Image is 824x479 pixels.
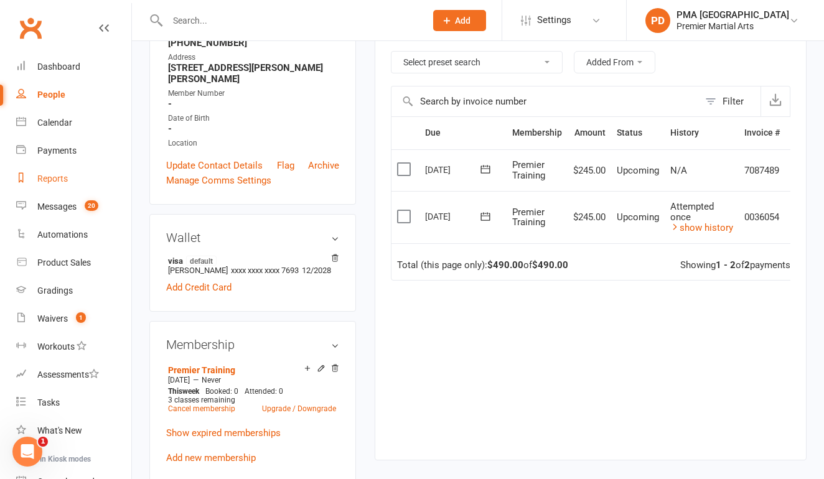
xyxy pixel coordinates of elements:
div: Total (this page only): of [397,260,568,271]
a: Archive [308,158,339,173]
span: Attempted once [670,201,714,223]
span: Upcoming [617,165,659,176]
a: Dashboard [16,53,131,81]
th: History [665,117,739,149]
div: Calendar [37,118,72,128]
a: show history [670,222,733,233]
span: Premier Training [512,159,545,181]
div: Automations [37,230,88,240]
div: Member Number [168,88,339,100]
button: Filter [699,86,761,116]
a: Update Contact Details [166,158,263,173]
strong: 1 - 2 [716,259,736,271]
a: Upgrade / Downgrade [262,404,336,413]
strong: - [168,123,339,134]
div: [DATE] [425,207,482,226]
div: week [165,387,202,396]
a: Cancel membership [168,404,235,413]
span: Upcoming [617,212,659,223]
div: Showing of payments [680,260,790,271]
th: Invoice # [739,117,785,149]
div: Tasks [37,398,60,407]
span: 12/2028 [302,266,331,275]
div: Premier Martial Arts [677,21,789,32]
div: Waivers [37,314,68,323]
span: 1 [76,312,86,323]
div: Filter [723,94,744,109]
iframe: Intercom live chat [12,437,42,467]
span: 3 classes remaining [168,396,235,404]
strong: visa [168,256,333,266]
span: Premier Training [512,207,545,228]
th: Status [611,117,665,149]
h3: Wallet [166,231,339,244]
td: 0036054 [739,191,785,243]
span: N/A [670,165,687,176]
div: Reports [37,174,68,184]
span: 20 [85,200,98,211]
a: Calendar [16,109,131,137]
span: default [186,256,217,266]
div: [DATE] [425,160,482,179]
span: Attended: 0 [245,387,283,396]
span: Booked: 0 [205,387,238,396]
div: What's New [37,426,82,435]
span: 1 [38,437,48,447]
a: Flag [277,158,294,173]
strong: 2 [744,259,750,271]
a: What's New [16,417,131,445]
a: Product Sales [16,249,131,277]
strong: [STREET_ADDRESS][PERSON_NAME][PERSON_NAME] [168,62,339,85]
div: Dashboard [37,62,80,72]
input: Search by invoice number [391,86,699,116]
th: Due [419,117,507,149]
a: Premier Training [168,365,235,375]
a: Clubworx [15,12,46,44]
a: Payments [16,137,131,165]
strong: $490.00 [487,259,523,271]
div: PD [645,8,670,33]
input: Search... [164,12,417,29]
a: Reports [16,165,131,193]
span: Never [202,376,221,384]
span: Settings [537,6,571,34]
div: Workouts [37,342,75,351]
a: Waivers 1 [16,305,131,333]
strong: - [168,98,339,109]
span: xxxx xxxx xxxx 7693 [231,266,299,275]
a: Automations [16,221,131,249]
div: — [165,375,339,385]
div: Gradings [37,286,73,295]
span: This [168,387,182,396]
td: 7087489 [739,149,785,192]
h3: Membership [166,338,339,351]
a: Workouts [16,333,131,361]
a: Messages 20 [16,193,131,221]
th: Membership [507,117,568,149]
a: Show expired memberships [166,427,281,439]
li: [PERSON_NAME] [166,254,339,277]
span: [DATE] [168,376,190,384]
td: $245.00 [568,191,611,243]
a: Add new membership [166,452,256,463]
td: $245.00 [568,149,611,192]
div: Location [168,137,339,149]
div: PMA [GEOGRAPHIC_DATA] [677,9,789,21]
div: Product Sales [37,258,91,267]
a: Manage Comms Settings [166,173,271,188]
strong: [PHONE_NUMBER] [168,37,339,49]
strong: $490.00 [532,259,568,271]
a: Tasks [16,389,131,417]
a: Gradings [16,277,131,305]
span: Add [455,16,471,26]
a: Add Credit Card [166,280,232,295]
div: Date of Birth [168,113,339,124]
div: Assessments [37,370,99,379]
th: Amount [568,117,611,149]
a: People [16,81,131,109]
div: Address [168,52,339,63]
a: Assessments [16,361,131,389]
div: Messages [37,202,77,212]
button: Added From [574,51,655,73]
button: Add [433,10,486,31]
